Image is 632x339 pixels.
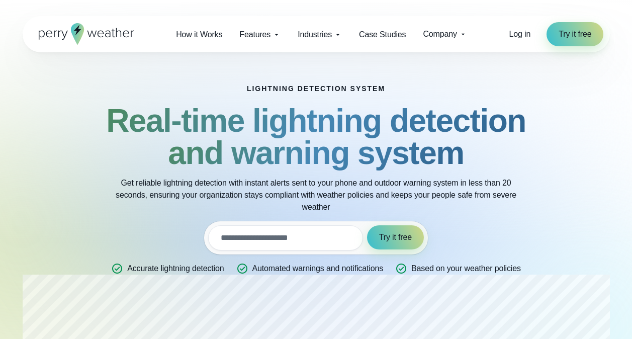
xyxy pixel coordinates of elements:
span: How it Works [176,29,222,41]
p: Accurate lightning detection [127,263,224,275]
a: How it Works [167,24,231,45]
span: Try it free [559,28,591,40]
p: Get reliable lightning detection with instant alerts sent to your phone and outdoor warning syste... [115,177,517,213]
a: Try it free [547,22,603,46]
p: Automated warnings and notifications [252,263,384,275]
a: Case Studies [350,24,414,45]
strong: Real-time lightning detection and warning system [106,103,526,171]
span: Features [239,29,270,41]
a: Log in [509,28,530,40]
button: Try it free [367,225,424,249]
h1: Lightning detection system [247,84,385,93]
span: Company [423,28,457,40]
p: Based on your weather policies [411,263,521,275]
span: Try it free [379,231,412,243]
span: Case Studies [359,29,406,41]
span: Log in [509,30,530,38]
span: Industries [298,29,332,41]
